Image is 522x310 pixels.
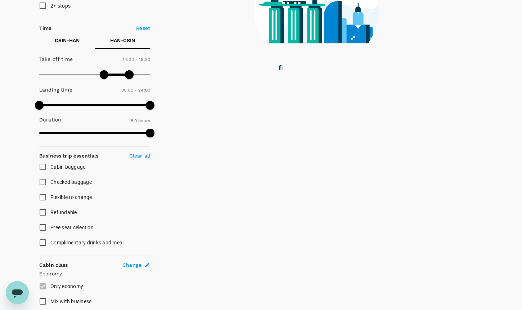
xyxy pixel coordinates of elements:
p: Duration [39,116,61,123]
span: Checked baggage [50,179,92,185]
p: HAN - CSIN [110,37,135,44]
span: 18.0 hours [129,118,150,123]
span: Flexible to change [50,194,92,200]
span: Complimentary drinks and meal [50,240,123,245]
span: 2+ stops [50,3,71,9]
p: Reset [136,25,150,32]
span: Free seat selection [50,225,94,230]
p: CSIN - HAN [55,37,80,44]
span: Mix with business [50,298,91,304]
p: Take off time [39,56,73,63]
p: Clear all [129,152,150,159]
p: Economy [39,270,150,277]
g: finding your flights [279,65,341,72]
strong: Cabin class [39,262,68,268]
span: Change [122,261,141,269]
p: Time [39,25,52,32]
span: Only economy [50,283,83,289]
p: Landing time [39,86,72,93]
strong: Business trip essentials [39,153,99,159]
span: 14:00 - 19:30 [123,57,150,62]
span: Refundable [50,209,77,215]
span: Cabin baggage [50,164,85,170]
iframe: Button to launch messaging window [6,281,29,304]
span: 00:00 - 24:00 [121,88,150,93]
